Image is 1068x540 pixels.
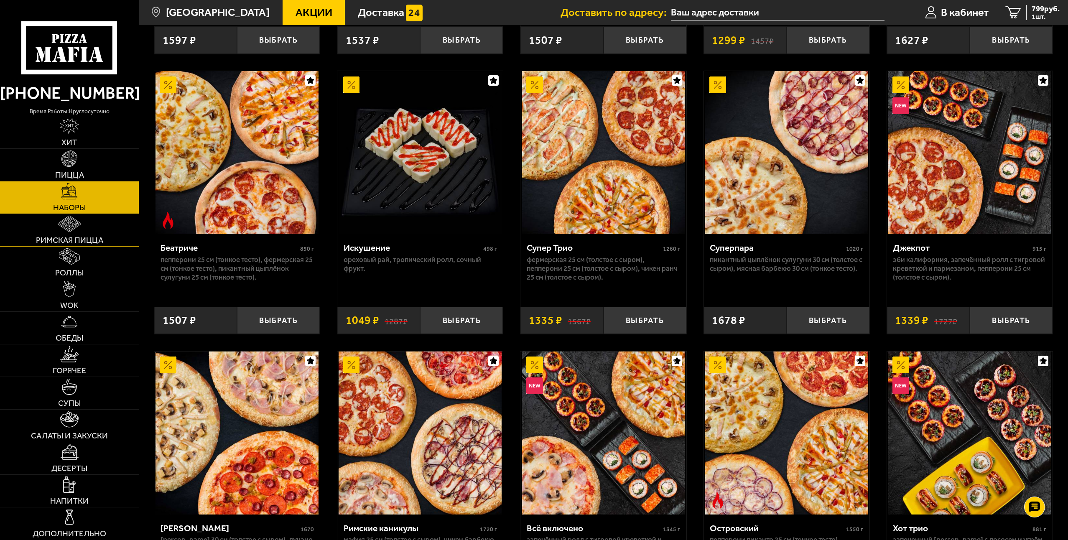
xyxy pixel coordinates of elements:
span: Пицца [55,171,84,179]
span: 1020 г [846,245,863,252]
span: Супы [58,399,81,407]
div: Всё включено [527,523,661,534]
span: 915 г [1032,245,1046,252]
img: Акционный [526,76,543,93]
s: 1727 ₽ [934,315,957,326]
img: Джекпот [888,71,1051,234]
img: Островский [705,352,868,515]
span: Римская пицца [36,236,103,244]
button: Выбрать [420,307,503,334]
img: Новинка [526,377,543,394]
s: 1287 ₽ [385,315,408,326]
span: 1339 ₽ [895,315,928,326]
div: Римские каникулы [344,523,478,534]
span: Роллы [55,269,84,277]
p: Эби Калифорния, Запечённый ролл с тигровой креветкой и пармезаном, Пепперони 25 см (толстое с сыр... [893,255,1046,282]
img: Острое блюдо [709,492,726,509]
button: Выбрать [420,26,503,53]
a: АкционныйХет Трик [154,352,320,515]
span: 1720 г [480,526,497,533]
p: Ореховый рай, Тропический ролл, Сочный фрукт. [344,255,497,273]
div: Супер Трио [527,242,661,253]
p: Пепперони 25 см (тонкое тесто), Фермерская 25 см (тонкое тесто), Пикантный цыплёнок сулугуни 25 с... [161,255,314,282]
div: Джекпот [893,242,1030,253]
img: Беатриче [155,71,319,234]
span: 1627 ₽ [895,35,928,46]
a: АкционныйСуперпара [704,71,869,234]
button: Выбрать [604,26,686,53]
a: АкционныйИскушение [337,71,503,234]
button: Выбрать [970,26,1053,53]
img: Акционный [526,357,543,373]
span: В кабинет [941,7,989,18]
span: Хит [61,138,77,146]
div: Островский [710,523,844,534]
span: 1550 г [846,526,863,533]
img: Искушение [339,71,502,234]
img: Новинка [892,377,909,394]
a: АкционныйСупер Трио [520,71,686,234]
img: Акционный [160,357,176,373]
span: Обеды [56,334,83,342]
p: Фермерская 25 см (толстое с сыром), Пепперони 25 см (толстое с сыром), Чикен Ранч 25 см (толстое ... [527,255,680,282]
div: Беатриче [161,242,298,253]
img: Акционный [160,76,176,93]
span: 881 г [1032,526,1046,533]
span: Салаты и закуски [31,432,108,440]
img: Акционный [892,357,909,373]
img: Новинка [892,97,909,114]
span: Десерты [51,464,87,472]
span: 1507 ₽ [163,315,196,326]
span: Доставить по адресу: [561,7,671,18]
input: Ваш адрес доставки [671,5,884,20]
span: 799 руб. [1032,5,1060,13]
span: Напитки [50,497,89,505]
button: Выбрать [604,307,686,334]
div: Хот трио [893,523,1030,534]
span: Наборы [53,204,86,211]
span: 1670 [301,526,314,533]
s: 1457 ₽ [751,35,774,46]
span: 1335 ₽ [529,315,562,326]
span: Дополнительно [33,530,106,537]
div: [PERSON_NAME] [161,523,298,534]
img: Акционный [343,357,360,373]
a: АкционныйОстрое блюдоБеатриче [154,71,320,234]
button: Выбрать [237,307,320,334]
button: Выбрать [237,26,320,53]
span: Доставка [358,7,404,18]
span: 1 шт. [1032,13,1060,20]
a: АкционныйНовинкаДжекпот [887,71,1053,234]
img: Всё включено [522,352,685,515]
span: WOK [60,301,79,309]
img: Акционный [709,76,726,93]
span: Акции [296,7,332,18]
button: Выбрать [787,307,869,334]
img: Острое блюдо [160,212,176,229]
span: 850 г [300,245,314,252]
img: Суперпара [705,71,868,234]
img: Хот трио [888,352,1051,515]
span: 1507 ₽ [529,35,562,46]
span: 1597 ₽ [163,35,196,46]
span: 498 г [483,245,497,252]
div: Искушение [344,242,481,253]
span: 1345 г [663,526,680,533]
p: Пикантный цыплёнок сулугуни 30 см (толстое с сыром), Мясная Барбекю 30 см (тонкое тесто). [710,255,863,273]
a: АкционныйОстрое блюдоОстровский [704,352,869,515]
span: 1678 ₽ [712,315,745,326]
s: 1567 ₽ [568,315,591,326]
img: Акционный [343,76,360,93]
span: [GEOGRAPHIC_DATA] [166,7,270,18]
button: Выбрать [970,307,1053,334]
span: 1260 г [663,245,680,252]
span: 1299 ₽ [712,35,745,46]
img: Акционный [709,357,726,373]
span: 1049 ₽ [346,315,379,326]
div: Суперпара [710,242,844,253]
a: АкционныйНовинкаВсё включено [520,352,686,515]
a: АкционныйРимские каникулы [337,352,503,515]
span: Горячее [53,367,86,374]
img: Супер Трио [522,71,685,234]
img: 15daf4d41897b9f0e9f617042186c801.svg [406,5,423,21]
